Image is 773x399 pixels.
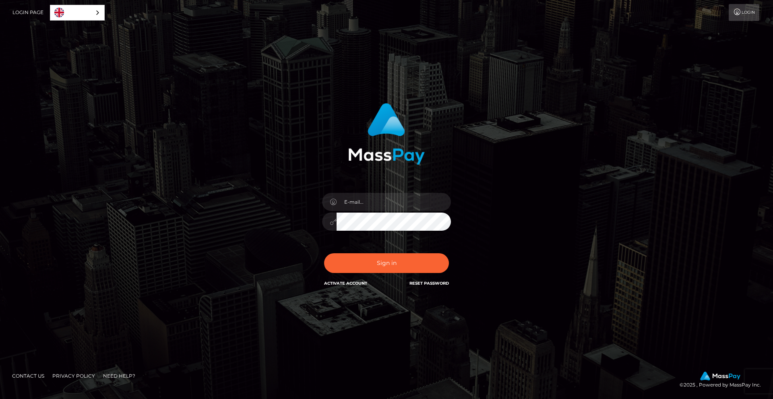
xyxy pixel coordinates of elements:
aside: Language selected: English [50,5,105,21]
button: Sign in [324,253,449,273]
div: Language [50,5,105,21]
img: MassPay Login [348,103,425,165]
a: Activate Account [324,281,367,286]
a: Login Page [12,4,43,21]
img: MassPay [700,372,740,380]
div: © 2025 , Powered by MassPay Inc. [680,372,767,389]
a: Need Help? [100,370,138,382]
a: Contact Us [9,370,48,382]
a: English [50,5,104,20]
a: Reset Password [409,281,449,286]
input: E-mail... [337,193,451,211]
a: Privacy Policy [49,370,98,382]
a: Login [729,4,759,21]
